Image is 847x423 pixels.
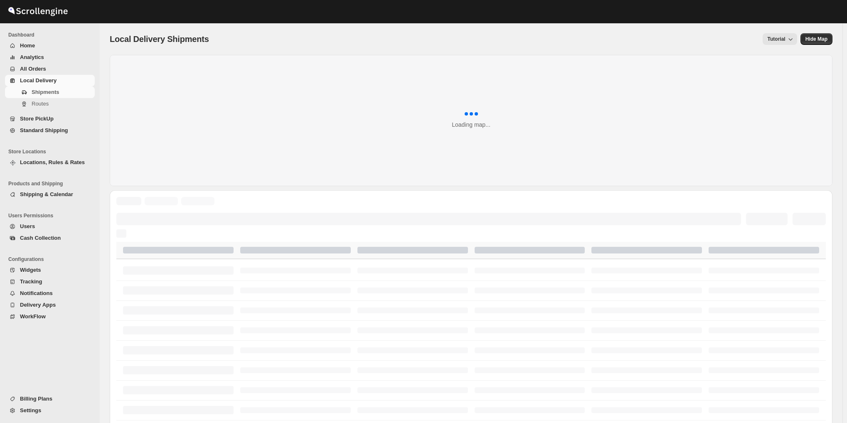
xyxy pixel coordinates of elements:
span: Dashboard [8,32,96,38]
span: Shipping & Calendar [20,191,73,197]
div: Loading map... [452,121,490,129]
button: Tracking [5,276,95,288]
span: WorkFlow [20,313,46,320]
button: Notifications [5,288,95,299]
span: Shipments [32,89,59,95]
button: Shipments [5,86,95,98]
button: Users [5,221,95,232]
span: Settings [20,407,41,413]
button: Delivery Apps [5,299,95,311]
button: Home [5,40,95,52]
button: Map action label [800,33,832,45]
span: Notifications [20,290,53,296]
button: Routes [5,98,95,110]
span: Home [20,42,35,49]
span: Routes [32,101,49,107]
span: Store Locations [8,148,96,155]
span: Standard Shipping [20,127,68,133]
span: Billing Plans [20,396,52,402]
span: Hide Map [805,36,827,42]
span: All Orders [20,66,46,72]
span: Store PickUp [20,116,54,122]
span: Products and Shipping [8,180,96,187]
button: Analytics [5,52,95,63]
span: Configurations [8,256,96,263]
span: Analytics [20,54,44,60]
button: Settings [5,405,95,416]
button: All Orders [5,63,95,75]
span: Tracking [20,278,42,285]
button: WorkFlow [5,311,95,322]
span: Tutorial [768,36,785,42]
span: Users Permissions [8,212,96,219]
span: Local Delivery Shipments [110,34,209,44]
span: Locations, Rules & Rates [20,159,85,165]
button: Widgets [5,264,95,276]
span: Delivery Apps [20,302,56,308]
button: Tutorial [763,33,797,45]
button: Shipping & Calendar [5,189,95,200]
span: Cash Collection [20,235,61,241]
span: Users [20,223,35,229]
button: Cash Collection [5,232,95,244]
span: Widgets [20,267,41,273]
button: Locations, Rules & Rates [5,157,95,168]
span: Local Delivery [20,77,57,84]
button: Billing Plans [5,393,95,405]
